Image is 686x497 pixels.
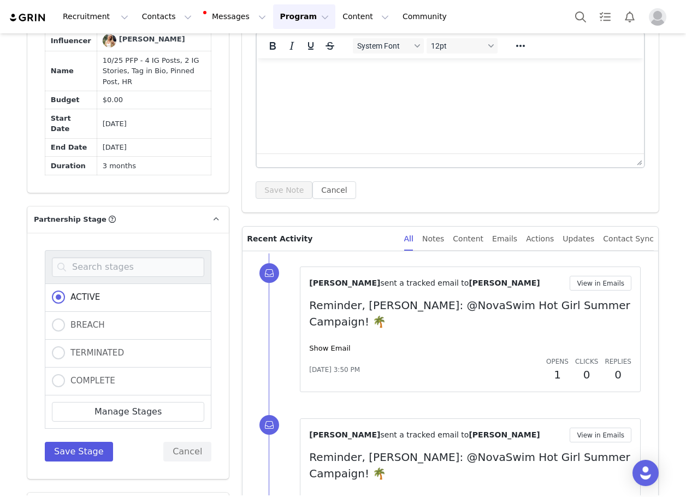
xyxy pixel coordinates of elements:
button: Font sizes [427,38,498,54]
button: Save Note [256,181,312,199]
a: Tasks [593,4,617,29]
td: 10/25 PFP - 4 IG Posts, 2 IG Stories, Tag in Bio, Pinned Post, HR [97,51,211,91]
td: End Date [45,138,97,157]
h2: 0 [605,366,631,383]
span: [PERSON_NAME] [309,430,380,439]
p: Reminder, [PERSON_NAME]: @NovaSwim Hot Girl Summer Campaign! 🌴 [309,449,631,482]
img: placeholder-profile.jpg [649,8,666,26]
div: Contact Sync [603,227,654,251]
button: Strikethrough [321,38,339,54]
button: Bold [263,38,282,54]
a: [PERSON_NAME] [103,34,185,48]
td: Duration [45,157,97,175]
span: System Font [357,42,411,50]
span: [PERSON_NAME] [309,279,380,287]
button: Search [569,4,593,29]
td: [DATE] [97,138,211,157]
div: Notes [422,227,444,251]
span: BREACH [65,320,105,330]
td: Budget [45,91,97,109]
span: $0.00 [103,96,123,104]
a: Show Email [309,344,350,352]
div: Updates [563,227,594,251]
button: Fonts [353,38,424,54]
p: Reminder, [PERSON_NAME]: @NovaSwim Hot Girl Summer Campaign! 🌴 [309,297,631,330]
span: Opens [546,358,569,365]
td: Influencer [45,30,97,51]
button: Profile [642,8,677,26]
div: All [404,227,413,251]
img: Jennifer Nieman [103,34,116,48]
img: grin logo [9,13,47,23]
p: Recent Activity [247,227,395,251]
span: sent a tracked email to [380,430,469,439]
button: Underline [301,38,320,54]
span: [DATE] 3:50 PM [309,365,360,375]
span: [PERSON_NAME] [469,279,540,287]
button: Cancel [163,442,211,461]
div: Content [453,227,483,251]
button: View in Emails [570,276,631,291]
button: Content [336,4,395,29]
button: View in Emails [570,428,631,442]
span: sent a tracked email to [380,279,469,287]
td: 3 months [97,157,211,175]
div: Open Intercom Messenger [632,460,659,486]
span: COMPLETE [65,376,115,386]
button: Program [273,4,335,29]
span: TERMINATED [65,348,124,358]
h2: 0 [575,366,598,383]
span: [PERSON_NAME] [469,430,540,439]
button: Reveal or hide additional toolbar items [511,38,530,54]
a: Community [396,4,458,29]
iframe: Rich Text Area [257,58,644,153]
a: Manage Stages [52,402,204,422]
td: Start Date [45,109,97,138]
button: Recruitment [56,4,135,29]
div: Emails [492,227,517,251]
button: Notifications [618,4,642,29]
td: [DATE] [97,109,211,138]
span: Partnership Stage [34,214,107,225]
h2: 1 [546,366,569,383]
span: Clicks [575,358,598,365]
button: Contacts [135,4,198,29]
div: Actions [526,227,554,251]
button: Italic [282,38,301,54]
td: Name [45,51,97,91]
button: Messages [199,4,273,29]
button: Save Stage [45,442,113,461]
button: Cancel [312,181,356,199]
span: ACTIVE [65,292,100,302]
div: Press the Up and Down arrow keys to resize the editor. [632,154,644,167]
div: [PERSON_NAME] [119,34,185,45]
span: Replies [605,358,631,365]
input: Search stages [52,257,204,277]
span: 12pt [431,42,484,50]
